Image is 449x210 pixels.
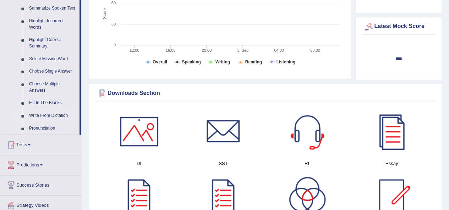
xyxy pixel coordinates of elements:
[353,160,430,167] h4: Essay
[237,48,248,52] tspan: 3. Sep
[269,160,346,167] h4: RL
[26,109,80,122] a: Write From Dictation
[26,34,80,52] a: Highlight Correct Summary
[182,59,201,64] tspan: Speaking
[276,59,295,64] tspan: Listening
[0,155,81,173] a: Predictions
[26,2,80,15] a: Summarize Spoken Text
[26,78,80,97] a: Choose Multiple Answers
[111,1,116,5] text: 60
[26,97,80,109] a: Fill In The Blanks
[111,22,116,26] text: 30
[363,21,434,32] div: Latest Mock Score
[185,160,262,167] h4: SST
[26,15,80,34] a: Highlight Incorrect Words
[166,48,176,52] text: 16:00
[102,8,107,19] tspan: Score
[130,48,139,52] text: 12:00
[215,59,230,64] tspan: Writing
[395,44,403,70] b: -
[0,135,81,153] a: Tests
[202,48,212,52] text: 20:00
[100,160,177,167] h4: DI
[26,53,80,66] a: Select Missing Word
[153,59,167,64] tspan: Overall
[97,88,434,98] div: Downloads Section
[245,59,262,64] tspan: Reading
[0,175,81,193] a: Success Stories
[26,122,80,135] a: Pronunciation
[310,48,320,52] text: 08:00
[26,65,80,78] a: Choose Single Answer
[274,48,284,52] text: 04:00
[114,43,116,47] text: 0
